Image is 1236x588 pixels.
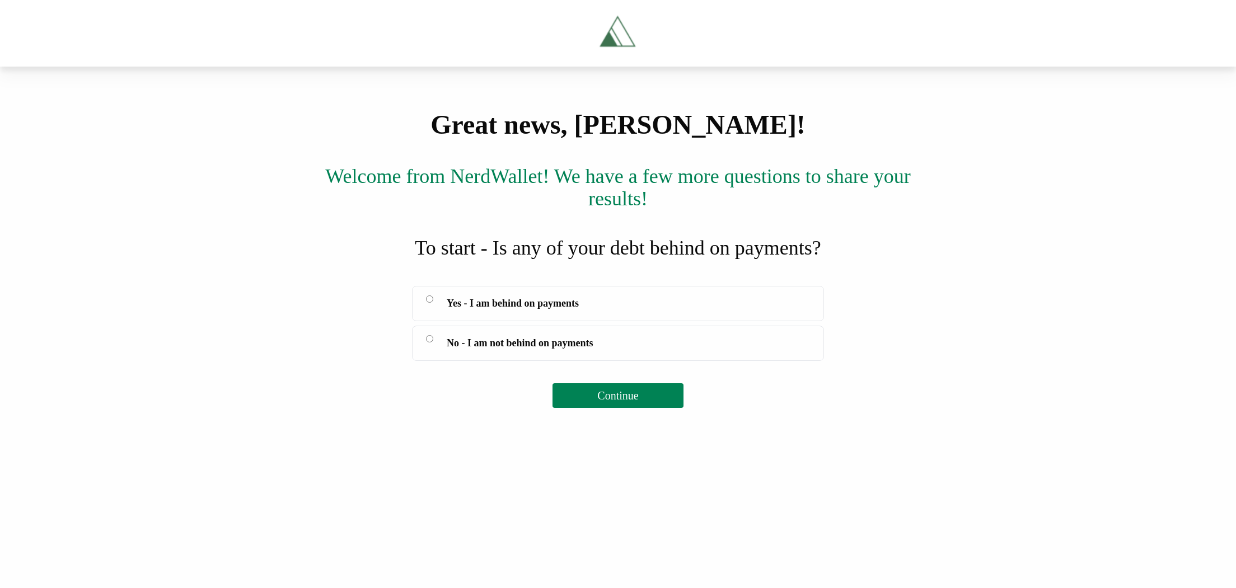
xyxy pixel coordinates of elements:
span: No - I am not behind on payments [447,335,593,351]
span: Continue [597,389,638,402]
img: Tryascend.com [593,9,643,58]
span: Yes - I am behind on payments [447,295,579,311]
a: Tryascend.com [543,9,693,58]
input: No - I am not behind on payments [426,335,433,342]
input: Yes - I am behind on payments [426,295,433,303]
button: Continue [553,383,683,408]
div: Welcome from NerdWallet! We have a few more questions to share your results! [309,165,927,210]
